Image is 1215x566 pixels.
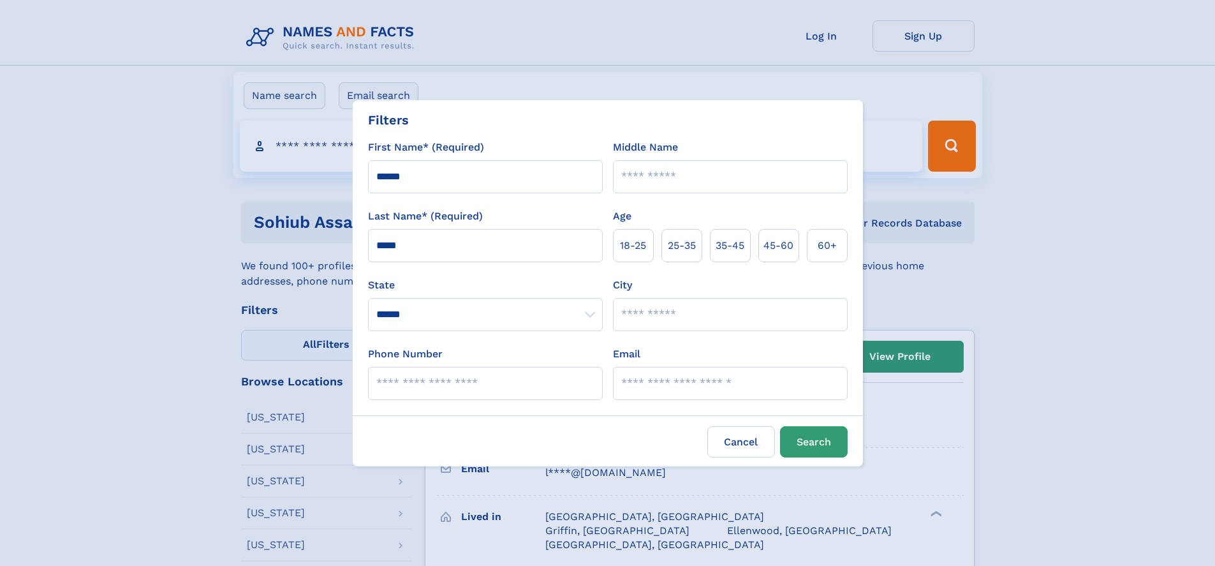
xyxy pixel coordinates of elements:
label: Middle Name [613,140,678,155]
div: Filters [368,110,409,130]
label: First Name* (Required) [368,140,484,155]
label: City [613,278,632,293]
label: Phone Number [368,346,443,362]
label: Last Name* (Required) [368,209,483,224]
span: 35‑45 [716,238,744,253]
label: Cancel [707,426,775,458]
label: Age [613,209,631,224]
span: 45‑60 [763,238,793,253]
label: State [368,278,603,293]
button: Search [780,426,848,458]
span: 60+ [818,238,837,253]
span: 25‑35 [668,238,696,253]
label: Email [613,346,640,362]
span: 18‑25 [620,238,646,253]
